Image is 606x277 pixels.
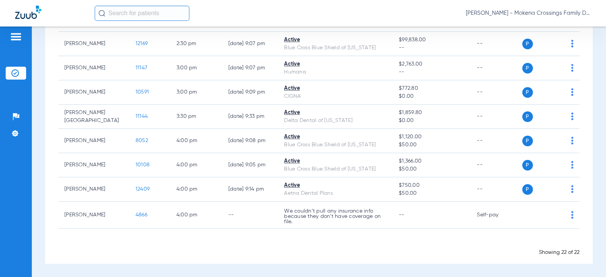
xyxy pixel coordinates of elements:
td: 3:30 PM [170,105,222,129]
span: $772.80 [399,85,465,92]
span: $1,859.80 [399,109,465,117]
img: group-dot-blue.svg [571,64,573,72]
div: Blue Cross Blue Shield of [US_STATE] [284,141,387,149]
span: 10108 [136,162,150,167]
img: hamburger-icon [10,32,22,41]
span: P [522,136,533,146]
td: [PERSON_NAME] [58,80,130,105]
div: Active [284,109,387,117]
span: $0.00 [399,92,465,100]
div: Humana [284,68,387,76]
span: -- [399,212,405,218]
div: Active [284,182,387,189]
td: [DATE] 9:07 PM [222,56,278,80]
span: $0.00 [399,117,465,125]
span: P [522,111,533,122]
div: Blue Cross Blue Shield of [US_STATE] [284,165,387,173]
td: [DATE] 9:33 PM [222,105,278,129]
td: 4:00 PM [170,202,222,228]
td: [DATE] 9:07 PM [222,32,278,56]
td: [PERSON_NAME] [58,202,130,228]
span: 8052 [136,138,148,143]
span: $50.00 [399,141,465,149]
span: 12409 [136,186,150,192]
span: 4866 [136,212,147,218]
span: 11144 [136,114,148,119]
span: $1,120.00 [399,133,465,141]
td: [PERSON_NAME] [58,129,130,153]
span: -- [399,68,465,76]
span: P [522,184,533,195]
span: Showing 22 of 22 [539,250,579,255]
td: 4:00 PM [170,177,222,202]
td: 2:30 PM [170,32,222,56]
span: $99,838.00 [399,36,465,44]
td: -- [471,105,522,129]
div: Delta Dental of [US_STATE] [284,117,387,125]
img: group-dot-blue.svg [571,211,573,219]
span: $50.00 [399,189,465,197]
span: P [522,39,533,49]
span: [PERSON_NAME] - Mokena Crossings Family Dental [466,9,591,17]
td: [DATE] 9:08 PM [222,129,278,153]
td: [PERSON_NAME] [58,32,130,56]
td: 3:00 PM [170,56,222,80]
td: [PERSON_NAME] [58,177,130,202]
td: 4:00 PM [170,153,222,177]
td: 3:00 PM [170,80,222,105]
td: -- [471,153,522,177]
td: [PERSON_NAME][GEOGRAPHIC_DATA] [58,105,130,129]
img: Search Icon [98,10,105,17]
div: Active [284,60,387,68]
td: 4:00 PM [170,129,222,153]
td: -- [471,56,522,80]
img: group-dot-blue.svg [571,185,573,193]
img: group-dot-blue.svg [571,88,573,96]
td: -- [222,202,278,228]
span: 12169 [136,41,148,46]
img: group-dot-blue.svg [571,40,573,47]
div: Aetna Dental Plans [284,189,387,197]
p: We couldn’t pull any insurance info because they don’t have coverage on file. [284,208,387,224]
td: Self-pay [471,202,522,228]
div: Active [284,133,387,141]
span: P [522,160,533,171]
td: [PERSON_NAME] [58,153,130,177]
span: $750.00 [399,182,465,189]
td: [DATE] 9:09 PM [222,80,278,105]
td: [DATE] 9:05 PM [222,153,278,177]
span: -- [399,44,465,52]
span: $50.00 [399,165,465,173]
td: [PERSON_NAME] [58,56,130,80]
img: Zuub Logo [15,6,41,19]
span: 10591 [136,89,149,95]
input: Search for patients [95,6,189,21]
span: 11147 [136,65,147,70]
img: group-dot-blue.svg [571,113,573,120]
div: Active [284,157,387,165]
td: -- [471,80,522,105]
div: CIGNA [284,92,387,100]
div: Active [284,36,387,44]
img: group-dot-blue.svg [571,161,573,169]
td: -- [471,129,522,153]
td: -- [471,177,522,202]
td: [DATE] 9:14 PM [222,177,278,202]
td: -- [471,32,522,56]
span: P [522,63,533,74]
div: Blue Cross Blue Shield of [US_STATE] [284,44,387,52]
span: $2,763.00 [399,60,465,68]
span: $1,366.00 [399,157,465,165]
img: group-dot-blue.svg [571,137,573,144]
div: Active [284,85,387,92]
span: P [522,87,533,98]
